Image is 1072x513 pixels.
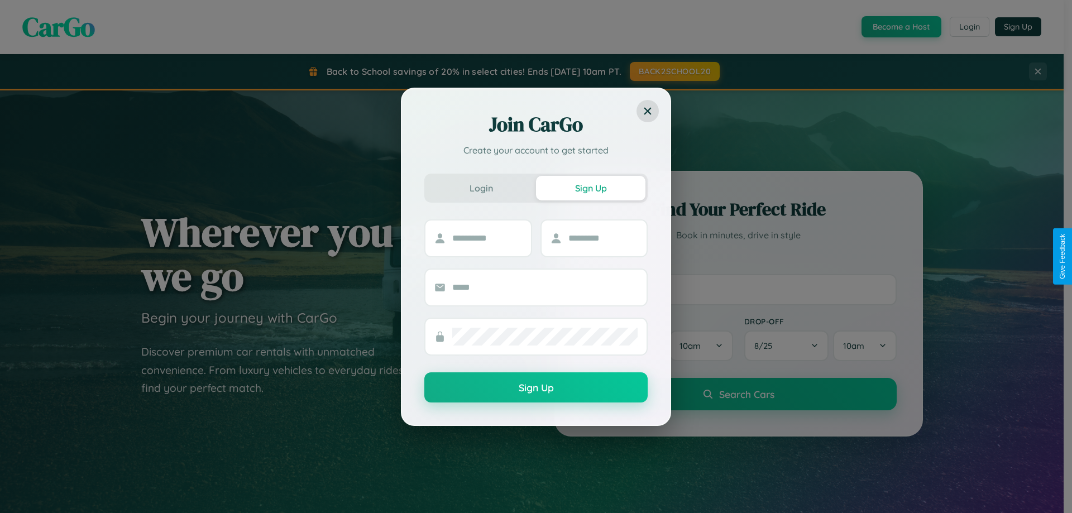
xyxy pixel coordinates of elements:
h2: Join CarGo [424,111,648,138]
button: Sign Up [536,176,645,200]
button: Login [427,176,536,200]
button: Sign Up [424,372,648,402]
div: Give Feedback [1059,234,1066,279]
p: Create your account to get started [424,143,648,157]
